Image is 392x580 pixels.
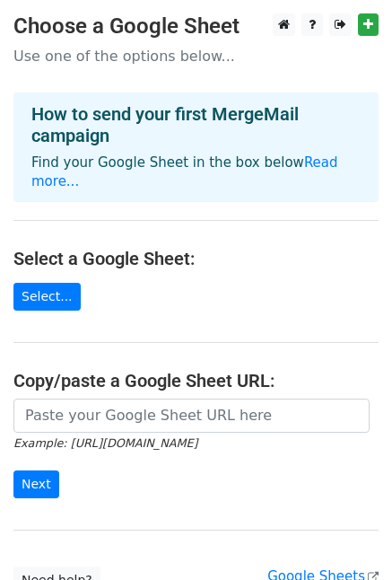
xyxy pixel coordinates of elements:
h4: How to send your first MergeMail campaign [31,103,361,146]
input: Next [13,470,59,498]
small: Example: [URL][DOMAIN_NAME] [13,436,197,450]
input: Paste your Google Sheet URL here [13,399,370,433]
a: Read more... [31,154,338,189]
h4: Copy/paste a Google Sheet URL: [13,370,379,391]
h4: Select a Google Sheet: [13,248,379,269]
h3: Choose a Google Sheet [13,13,379,40]
p: Use one of the options below... [13,47,379,66]
a: Select... [13,283,81,311]
p: Find your Google Sheet in the box below [31,154,361,191]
